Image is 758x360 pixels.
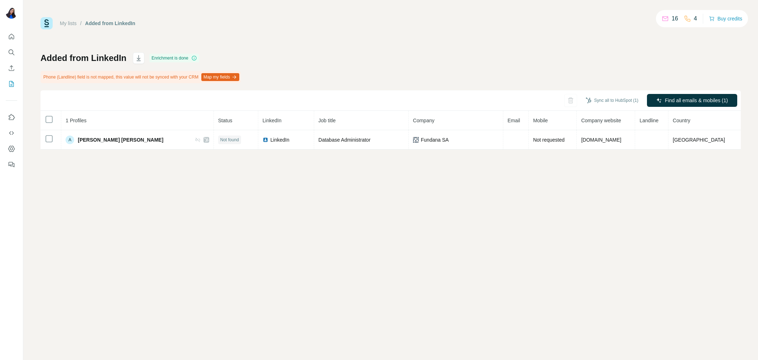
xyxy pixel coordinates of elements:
button: Use Surfe on LinkedIn [6,111,17,124]
span: Landline [639,118,658,123]
img: Surfe Logo [40,17,53,29]
button: Buy credits [709,14,742,24]
button: Quick start [6,30,17,43]
span: Company [413,118,435,123]
button: Enrich CSV [6,62,17,75]
button: Find all emails & mobiles (1) [647,94,737,107]
span: Status [218,118,232,123]
span: LinkedIn [270,136,289,143]
span: 1 Profiles [66,118,86,123]
span: Find all emails & mobiles (1) [665,97,728,104]
span: [GEOGRAPHIC_DATA] [673,137,725,143]
a: My lists [60,20,77,26]
span: Company website [581,118,621,123]
div: Phone (Landline) field is not mapped, this value will not be synced with your CRM [40,71,241,83]
button: Map my fields [201,73,239,81]
span: Mobile [533,118,548,123]
button: Search [6,46,17,59]
img: LinkedIn logo [263,137,268,143]
button: Use Surfe API [6,127,17,139]
span: Fundana SA [421,136,449,143]
img: Avatar [6,7,17,19]
h1: Added from LinkedIn [40,52,126,64]
div: Enrichment is done [149,54,199,62]
div: Added from LinkedIn [85,20,135,27]
span: Country [673,118,690,123]
button: Sync all to HubSpot (1) [581,95,643,106]
button: Dashboard [6,142,17,155]
div: A [66,136,74,144]
p: 4 [694,14,697,23]
p: 16 [672,14,678,23]
span: Email [508,118,520,123]
span: Not requested [533,137,565,143]
span: [PERSON_NAME] [PERSON_NAME] [78,136,163,143]
span: Job title [318,118,336,123]
li: / [80,20,82,27]
span: Not found [220,137,239,143]
button: My lists [6,77,17,90]
span: Database Administrator [318,137,371,143]
img: company-logo [413,137,419,143]
span: LinkedIn [263,118,282,123]
span: [DOMAIN_NAME] [581,137,621,143]
button: Feedback [6,158,17,171]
